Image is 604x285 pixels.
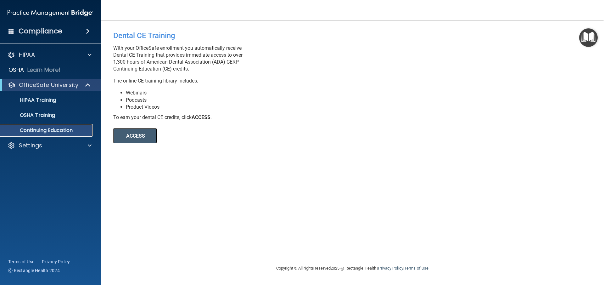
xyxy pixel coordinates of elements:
p: Learn More! [27,66,61,74]
div: To earn your dental CE credits, click . [113,114,343,121]
p: OfficeSafe University [19,81,78,89]
a: Terms of Use [404,266,428,271]
div: Copyright © All rights reserved 2025 @ Rectangle Health | | [238,258,467,278]
img: PMB logo [8,7,93,19]
p: The online CE training library includes: [113,77,343,84]
a: HIPAA [8,51,92,59]
li: Podcasts [126,97,343,104]
p: HIPAA [19,51,35,59]
h4: Compliance [19,27,62,36]
button: Open Resource Center [579,28,598,47]
button: ACCESS [113,128,157,143]
p: Continuing Education [4,127,90,134]
p: HIPAA Training [4,97,56,103]
p: With your OfficeSafe enrollment you automatically receive Dental CE Training that provides immedi... [113,45,343,72]
a: ACCESS [113,134,285,139]
a: Settings [8,142,92,149]
p: Settings [19,142,42,149]
li: Product Videos [126,104,343,111]
span: Ⓒ Rectangle Health 2024 [8,267,60,274]
a: Terms of Use [8,259,34,265]
a: Privacy Policy [42,259,70,265]
a: Privacy Policy [378,266,403,271]
li: Webinars [126,89,343,96]
b: ACCESS [192,114,210,120]
p: OSHA [8,66,24,74]
div: Dental CE Training [113,26,343,45]
a: OfficeSafe University [8,81,91,89]
p: OSHA Training [4,112,55,118]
